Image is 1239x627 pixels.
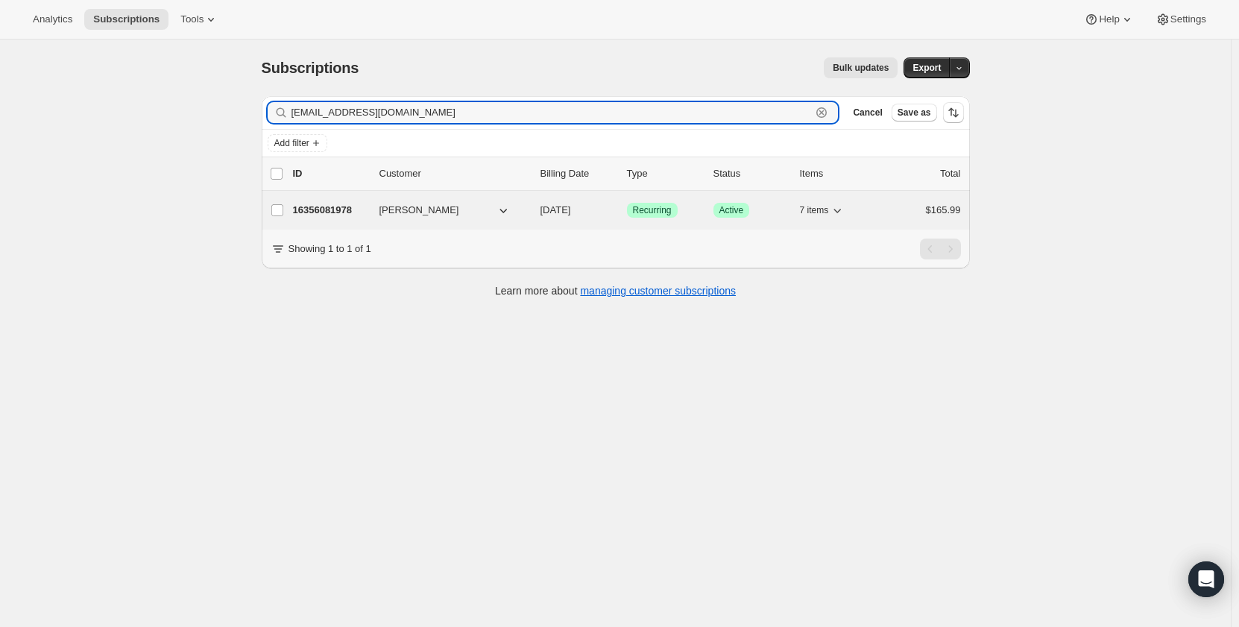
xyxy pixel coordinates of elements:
[268,134,327,152] button: Add filter
[379,166,529,181] p: Customer
[627,166,702,181] div: Type
[833,62,889,74] span: Bulk updates
[800,166,874,181] div: Items
[633,204,672,216] span: Recurring
[1075,9,1143,30] button: Help
[713,166,788,181] p: Status
[719,204,744,216] span: Active
[904,57,950,78] button: Export
[943,102,964,123] button: Sort the results
[1099,13,1119,25] span: Help
[291,102,812,123] input: Filter subscribers
[920,239,961,259] nav: Pagination
[898,107,931,119] span: Save as
[540,166,615,181] p: Billing Date
[540,204,571,215] span: [DATE]
[293,166,961,181] div: IDCustomerBilling DateTypeStatusItemsTotal
[940,166,960,181] p: Total
[93,13,160,25] span: Subscriptions
[1188,561,1224,597] div: Open Intercom Messenger
[33,13,72,25] span: Analytics
[800,204,829,216] span: 7 items
[262,60,359,76] span: Subscriptions
[171,9,227,30] button: Tools
[371,198,520,222] button: [PERSON_NAME]
[293,166,368,181] p: ID
[180,13,204,25] span: Tools
[274,137,309,149] span: Add filter
[926,204,961,215] span: $165.99
[580,285,736,297] a: managing customer subscriptions
[289,242,371,256] p: Showing 1 to 1 of 1
[824,57,898,78] button: Bulk updates
[24,9,81,30] button: Analytics
[84,9,168,30] button: Subscriptions
[847,104,888,122] button: Cancel
[800,200,845,221] button: 7 items
[293,200,961,221] div: 16356081978[PERSON_NAME][DATE]SuccessRecurringSuccessActive7 items$165.99
[379,203,459,218] span: [PERSON_NAME]
[912,62,941,74] span: Export
[853,107,882,119] span: Cancel
[1147,9,1215,30] button: Settings
[892,104,937,122] button: Save as
[814,105,829,120] button: Clear
[1170,13,1206,25] span: Settings
[495,283,736,298] p: Learn more about
[293,203,368,218] p: 16356081978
